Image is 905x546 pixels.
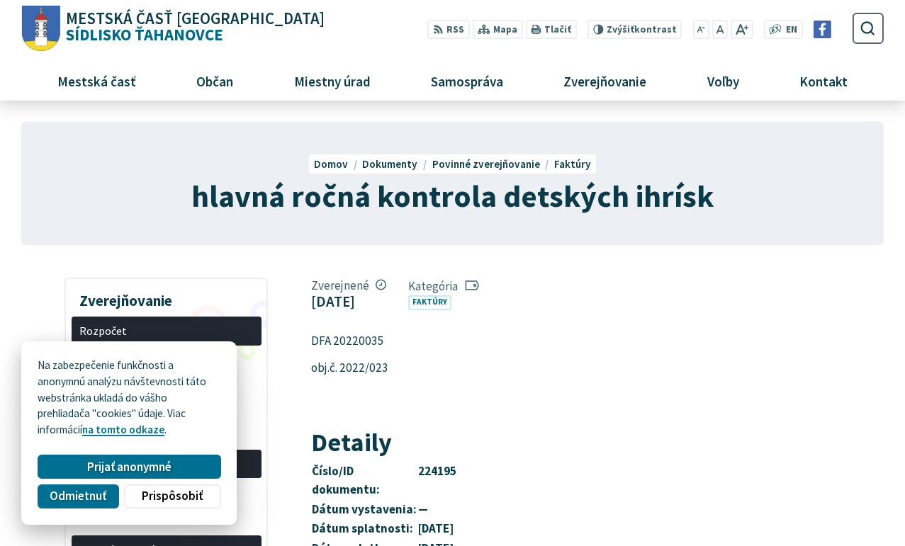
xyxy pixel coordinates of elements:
span: Mestská časť [GEOGRAPHIC_DATA] [66,11,325,27]
span: Samospráva [425,62,508,100]
a: Domov [314,157,362,171]
a: Mapa [472,20,522,39]
a: Voľby [682,62,764,100]
span: Zvýšiť [607,23,634,35]
button: Zväčšiť veľkosť písma [731,20,753,39]
a: EN [782,23,801,38]
a: RSS [427,20,469,39]
span: Zverejňovanie [558,62,652,100]
a: na tomto odkaze [82,423,164,436]
h3: Zverejňovanie [72,282,262,312]
span: EN [786,23,797,38]
span: hlavná ročná kontrola detských ihrísk [191,176,714,215]
span: Mestská časť [52,62,141,100]
a: Rozpočet [72,317,262,346]
button: Zmenšiť veľkosť písma [693,20,710,39]
img: Prejsť na domovskú stránku [21,6,60,52]
span: Sídlisko Ťahanovce [60,11,325,43]
span: Zverejnené [311,278,387,293]
a: Zverejňovanie [539,62,671,100]
p: obj.č. 2022/023 [311,359,789,377]
h2: Detaily [311,428,789,457]
a: Občan [172,62,258,100]
span: Dokumenty [362,157,417,171]
a: Mestská časť [33,62,161,100]
button: Tlačiť [525,20,576,39]
a: Kontakt [775,62,872,100]
button: Prijať anonymné [38,455,220,479]
span: Domov [314,157,348,171]
span: Voľby [702,62,744,100]
span: Rozpočet [79,319,253,343]
a: Dokumenty [362,157,432,171]
span: Povinné zverejňovanie [432,157,540,171]
a: Faktúry [408,295,451,310]
span: Odmietnuť [50,489,106,504]
a: Samospráva [406,62,528,100]
span: Kategória [408,278,479,294]
span: Prijať anonymné [87,460,172,474]
th: Číslo/ID dokumentu: [311,462,417,499]
button: Prispôsobiť [124,484,220,508]
strong: 224195 [418,463,456,479]
p: DFA 20220035 [311,332,789,351]
button: Odmietnuť [38,484,118,508]
th: Dátum splatnosti: [311,519,417,539]
th: Dátum vystavenia: [311,500,417,520]
a: Logo Sídlisko Ťahanovce, prejsť na domovskú stránku. [21,6,324,52]
button: Zvýšiťkontrast [588,20,682,39]
a: Povinné zverejňovanie [432,157,554,171]
strong: [DATE] [418,521,454,536]
span: RSS [446,23,464,38]
span: kontrast [607,24,677,35]
span: Občan [191,62,239,100]
span: Prispôsobiť [142,489,203,504]
p: Na zabezpečenie funkčnosti a anonymnú analýzu návštevnosti táto webstránka ukladá do vášho prehli... [38,358,220,438]
strong: — [418,501,428,517]
span: Kontakt [794,62,853,100]
a: Miestny úrad [269,62,395,100]
span: Miestny úrad [288,62,376,100]
img: Prejsť na Facebook stránku [814,21,831,38]
button: Nastaviť pôvodnú veľkosť písma [712,20,728,39]
a: Faktúry [554,157,591,171]
span: Tlačiť [544,24,571,35]
figcaption: [DATE] [311,292,387,310]
span: Mapa [493,23,517,38]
